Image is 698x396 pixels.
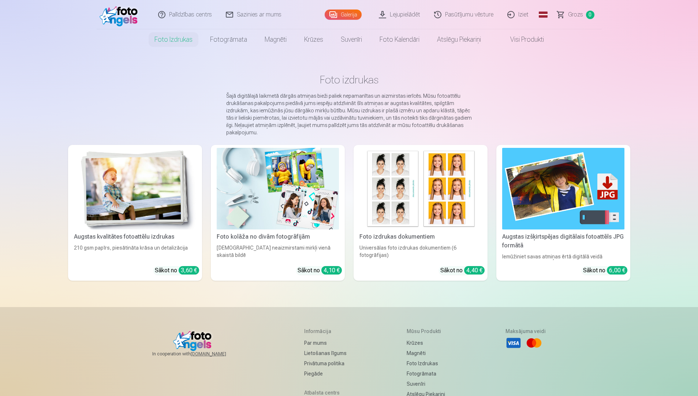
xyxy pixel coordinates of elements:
div: Iemūžiniet savas atmiņas ērtā digitālā veidā [499,253,627,260]
div: Universālas foto izdrukas dokumentiem (6 fotogrāfijas) [357,244,485,260]
a: [DOMAIN_NAME] [191,351,244,357]
a: Augstas kvalitātes fotoattēlu izdrukasAugstas kvalitātes fotoattēlu izdrukas210 gsm papīrs, piesā... [68,145,202,281]
a: Visi produkti [490,29,553,50]
div: Foto kolāža no divām fotogrāfijām [214,232,342,241]
a: Suvenīri [332,29,371,50]
a: Foto kolāža no divām fotogrāfijāmFoto kolāža no divām fotogrāfijām[DEMOGRAPHIC_DATA] neaizmirstam... [211,145,345,281]
h1: Foto izdrukas [74,73,624,86]
a: Krūzes [407,338,445,348]
div: Sākot no [583,266,627,275]
a: Par mums [304,338,347,348]
a: Lietošanas līgums [304,348,347,358]
span: 0 [586,11,594,19]
h5: Mūsu produkti [407,328,445,335]
img: Augstas izšķirtspējas digitālais fotoattēls JPG formātā [502,148,624,229]
a: Atslēgu piekariņi [428,29,490,50]
a: Piegāde [304,369,347,379]
a: Foto izdrukas [407,358,445,369]
p: Šajā digitālajā laikmetā dārgās atmiņas bieži paliek nepamanītas un aizmirstas ierīcēs. Mūsu foto... [226,92,472,136]
a: Foto izdrukas [146,29,201,50]
img: /fa1 [100,3,142,26]
a: Privātuma politika [304,358,347,369]
a: Galerija [325,10,362,20]
a: Foto kalendāri [371,29,428,50]
div: Foto izdrukas dokumentiem [357,232,485,241]
li: Visa [505,335,522,351]
span: In cooperation with [152,351,244,357]
div: Augstas kvalitātes fotoattēlu izdrukas [71,232,199,241]
div: Sākot no [155,266,199,275]
a: Magnēti [407,348,445,358]
a: Suvenīri [407,379,445,389]
span: Grozs [568,10,583,19]
a: Krūzes [295,29,332,50]
div: Sākot no [440,266,485,275]
h5: Informācija [304,328,347,335]
h5: Maksājuma veidi [505,328,546,335]
div: 3,60 € [179,266,199,274]
div: 6,00 € [607,266,627,274]
a: Fotogrāmata [201,29,256,50]
a: Magnēti [256,29,295,50]
li: Mastercard [526,335,542,351]
a: Foto izdrukas dokumentiemFoto izdrukas dokumentiemUniversālas foto izdrukas dokumentiem (6 fotogr... [354,145,488,281]
div: 4,10 € [321,266,342,274]
img: Foto izdrukas dokumentiem [359,148,482,229]
div: Augstas izšķirtspējas digitālais fotoattēls JPG formātā [499,232,627,250]
a: Augstas izšķirtspējas digitālais fotoattēls JPG formātāAugstas izšķirtspējas digitālais fotoattēl... [496,145,630,281]
div: Sākot no [298,266,342,275]
div: 210 gsm papīrs, piesātināta krāsa un detalizācija [71,244,199,260]
img: Foto kolāža no divām fotogrāfijām [217,148,339,229]
div: 4,40 € [464,266,485,274]
img: Augstas kvalitātes fotoattēlu izdrukas [74,148,196,229]
a: Fotogrāmata [407,369,445,379]
div: [DEMOGRAPHIC_DATA] neaizmirstami mirkļi vienā skaistā bildē [214,244,342,260]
